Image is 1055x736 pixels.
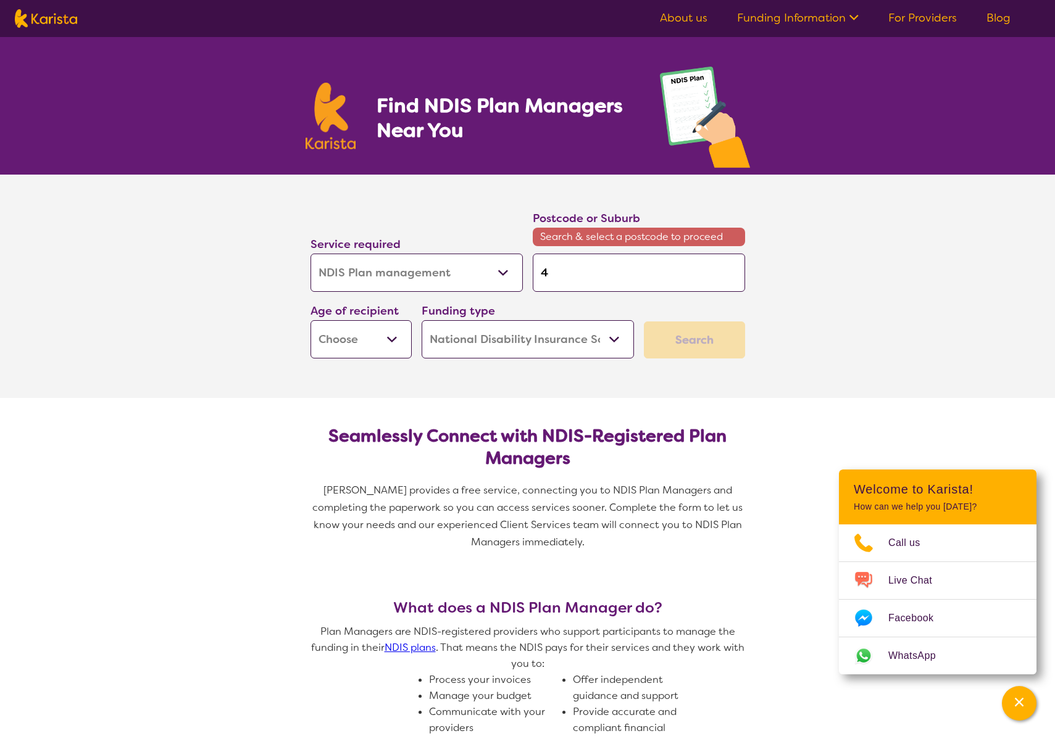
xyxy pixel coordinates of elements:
[429,672,563,688] li: Process your invoices
[15,9,77,28] img: Karista logo
[888,571,947,590] span: Live Chat
[1002,686,1036,721] button: Channel Menu
[888,534,935,552] span: Call us
[839,524,1036,674] ul: Choose channel
[888,609,948,627] span: Facebook
[429,704,563,736] li: Communicate with your providers
[311,237,401,252] label: Service required
[986,10,1011,25] a: Blog
[311,304,399,318] label: Age of recipient
[660,67,750,175] img: plan-management
[533,211,640,226] label: Postcode or Suburb
[660,10,707,25] a: About us
[839,637,1036,674] a: Web link opens in a new tab.
[854,502,1022,512] p: How can we help you [DATE]?
[377,93,635,143] h1: Find NDIS Plan Managers Near You
[306,599,750,616] h3: What does a NDIS Plan Manager do?
[306,624,750,672] p: Plan Managers are NDIS-registered providers who support participants to manage the funding in the...
[306,83,356,149] img: Karista logo
[888,647,951,665] span: WhatsApp
[533,254,745,292] input: Type
[422,304,495,318] label: Funding type
[854,482,1022,497] h2: Welcome to Karista!
[737,10,859,25] a: Funding Information
[320,425,735,469] h2: Seamlessly Connect with NDIS-Registered Plan Managers
[385,641,436,654] a: NDIS plans
[429,688,563,704] li: Manage your budget
[573,672,707,704] li: Offer independent guidance and support
[533,228,745,246] span: Search & select a postcode to proceed
[839,469,1036,674] div: Channel Menu
[888,10,957,25] a: For Providers
[312,484,745,548] span: [PERSON_NAME] provides a free service, connecting you to NDIS Plan Managers and completing the pa...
